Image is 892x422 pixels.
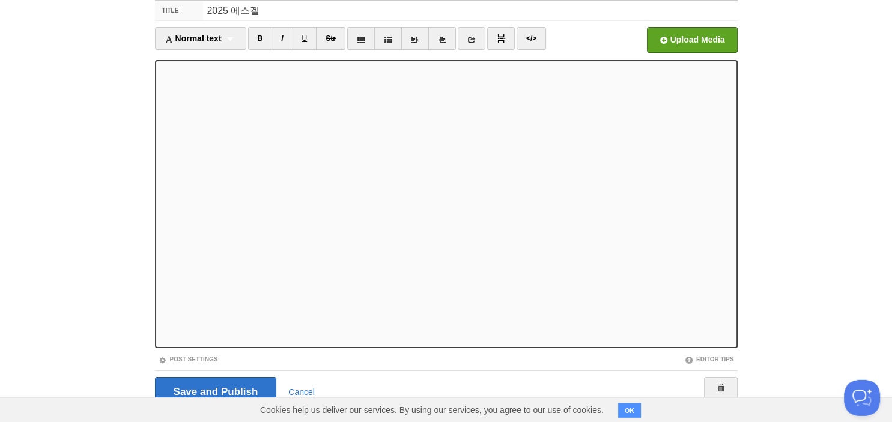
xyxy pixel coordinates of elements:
[316,27,345,50] a: Str
[159,356,218,363] a: Post Settings
[155,377,277,407] input: Save and Publish
[618,403,642,418] button: OK
[844,380,880,416] iframe: Help Scout Beacon - Open
[165,34,222,43] span: Normal text
[326,34,336,43] del: Str
[155,1,204,20] label: Title
[248,27,273,50] a: B
[248,398,616,422] span: Cookies help us deliver our services. By using our services, you agree to our use of cookies.
[497,34,505,43] img: pagebreak-icon.png
[272,27,293,50] a: I
[517,27,546,50] a: </>
[288,387,315,397] a: Cancel
[685,356,734,363] a: Editor Tips
[293,27,317,50] a: U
